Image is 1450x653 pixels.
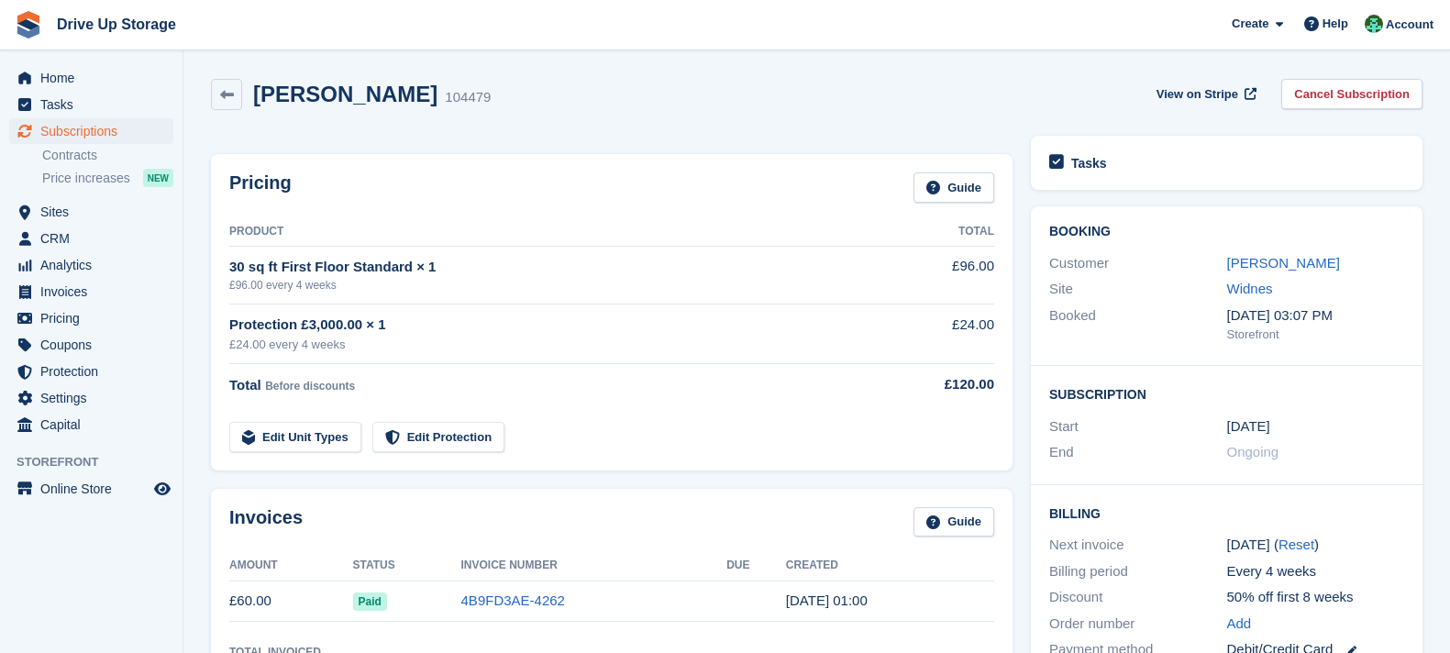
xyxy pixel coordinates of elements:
div: Booked [1049,305,1227,344]
a: Guide [913,507,994,537]
a: Preview store [151,478,173,500]
a: Reset [1278,537,1314,552]
td: £24.00 [877,304,994,364]
div: Customer [1049,253,1227,274]
a: Edit Unit Types [229,422,361,452]
span: Price increases [42,170,130,187]
time: 2025-08-30 00:00:08 UTC [786,592,868,608]
span: Storefront [17,453,183,471]
a: Add [1227,614,1252,635]
h2: Tasks [1071,155,1107,172]
div: Protection £3,000.00 × 1 [229,315,877,336]
a: 4B9FD3AE-4262 [461,592,565,608]
span: Invoices [40,279,150,304]
a: menu [9,476,173,502]
h2: Booking [1049,225,1404,239]
a: menu [9,199,173,225]
h2: [PERSON_NAME] [253,82,437,106]
span: CRM [40,226,150,251]
a: menu [9,92,173,117]
td: £96.00 [877,246,994,304]
div: Start [1049,416,1227,437]
div: Storefront [1227,326,1405,344]
h2: Billing [1049,504,1404,522]
a: menu [9,65,173,91]
span: Create [1232,15,1268,33]
th: Total [877,217,994,247]
h2: Invoices [229,507,303,537]
span: Analytics [40,252,150,278]
div: 104479 [445,87,491,108]
span: Sites [40,199,150,225]
span: Capital [40,412,150,437]
span: View on Stripe [1157,85,1238,104]
a: Contracts [42,147,173,164]
div: Billing period [1049,561,1227,582]
a: menu [9,359,173,384]
img: Camille [1365,15,1383,33]
a: Drive Up Storage [50,9,183,39]
span: Subscriptions [40,118,150,144]
h2: Subscription [1049,384,1404,403]
span: Pricing [40,305,150,331]
th: Due [726,551,786,581]
div: Order number [1049,614,1227,635]
th: Created [786,551,994,581]
a: [PERSON_NAME] [1227,255,1340,271]
div: Site [1049,279,1227,300]
a: Edit Protection [372,422,504,452]
td: £60.00 [229,581,353,622]
th: Product [229,217,877,247]
span: Account [1386,16,1433,34]
div: End [1049,442,1227,463]
div: [DATE] ( ) [1227,535,1405,556]
a: menu [9,279,173,304]
a: menu [9,305,173,331]
span: Paid [353,592,387,611]
span: Total [229,377,261,393]
div: Next invoice [1049,535,1227,556]
span: Online Store [40,476,150,502]
a: Guide [913,172,994,203]
span: Ongoing [1227,444,1279,459]
div: £120.00 [877,374,994,395]
span: Protection [40,359,150,384]
a: menu [9,226,173,251]
span: Tasks [40,92,150,117]
span: Home [40,65,150,91]
img: stora-icon-8386f47178a22dfd0bd8f6a31ec36ba5ce8667c1dd55bd0f319d3a0aa187defe.svg [15,11,42,39]
div: [DATE] 03:07 PM [1227,305,1405,326]
th: Status [353,551,461,581]
a: menu [9,252,173,278]
a: View on Stripe [1149,79,1260,109]
th: Amount [229,551,353,581]
div: 30 sq ft First Floor Standard × 1 [229,257,877,278]
a: menu [9,385,173,411]
a: menu [9,412,173,437]
a: menu [9,118,173,144]
a: Widnes [1227,281,1273,296]
div: Discount [1049,587,1227,608]
h2: Pricing [229,172,292,203]
th: Invoice Number [461,551,727,581]
span: Help [1323,15,1348,33]
div: £24.00 every 4 weeks [229,336,877,354]
div: 50% off first 8 weeks [1227,587,1405,608]
time: 2025-08-30 00:00:00 UTC [1227,416,1270,437]
a: Price increases NEW [42,168,173,188]
div: £96.00 every 4 weeks [229,277,877,293]
div: Every 4 weeks [1227,561,1405,582]
span: Settings [40,385,150,411]
a: Cancel Subscription [1281,79,1422,109]
span: Before discounts [265,380,355,393]
a: menu [9,332,173,358]
span: Coupons [40,332,150,358]
div: NEW [143,169,173,187]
